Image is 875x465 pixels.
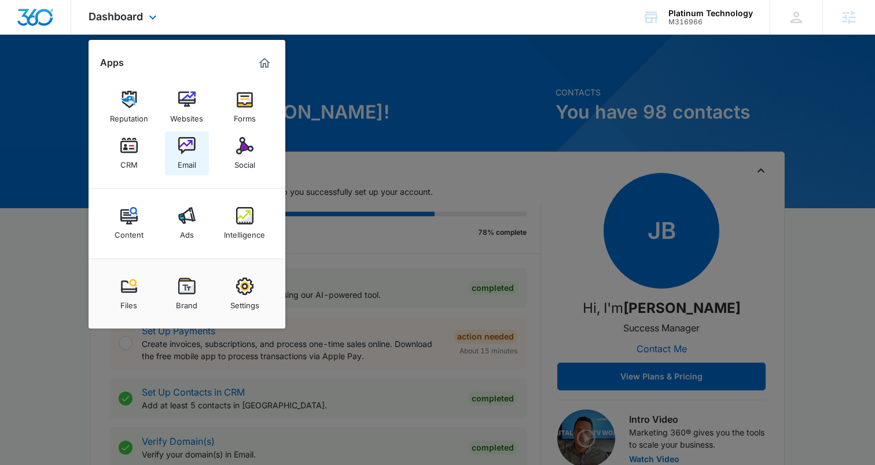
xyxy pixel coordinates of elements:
a: Intelligence [223,201,267,245]
div: Social [234,154,255,169]
div: Email [178,154,196,169]
a: Ads [165,201,209,245]
h2: Apps [100,57,124,68]
div: Forms [234,108,256,123]
a: Settings [223,272,267,316]
div: Files [120,295,137,310]
a: Marketing 360® Dashboard [255,54,274,72]
a: Files [107,272,151,316]
a: Forms [223,85,267,129]
div: CRM [120,154,138,169]
a: Email [165,131,209,175]
a: Reputation [107,85,151,129]
a: Websites [165,85,209,129]
div: Intelligence [224,224,265,239]
div: Settings [230,295,259,310]
div: account name [668,9,753,18]
span: Dashboard [89,10,143,23]
div: Content [115,224,144,239]
div: Reputation [110,108,148,123]
div: Brand [176,295,197,310]
a: CRM [107,131,151,175]
div: account id [668,18,753,26]
a: Social [223,131,267,175]
div: Websites [170,108,203,123]
div: Ads [180,224,194,239]
a: Brand [165,272,209,316]
a: Content [107,201,151,245]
